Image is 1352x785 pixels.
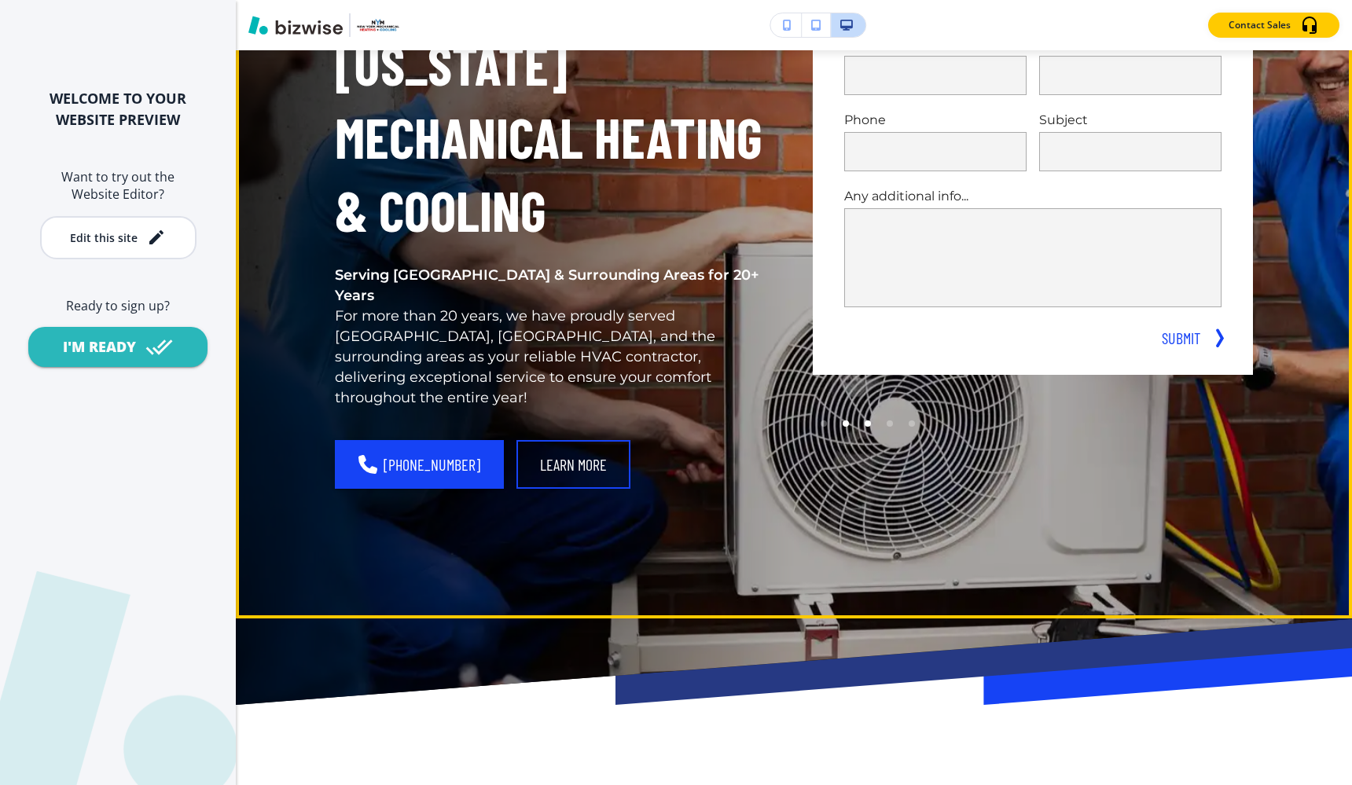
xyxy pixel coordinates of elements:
[70,232,138,244] div: Edit this site
[516,440,630,489] button: Learn More
[335,306,775,409] p: For more than 20 years, we have proudly served [GEOGRAPHIC_DATA], [GEOGRAPHIC_DATA], and the surr...
[1155,326,1206,350] button: SUBMIT
[357,19,399,32] img: Your Logo
[844,187,1222,205] p: Any additional info...
[335,266,763,304] strong: Serving [GEOGRAPHIC_DATA] & Surrounding Areas for 20+ Years
[335,440,504,489] a: [PHONE_NUMBER]
[25,297,211,314] h6: Ready to sign up?
[40,216,197,259] button: Edit this site
[844,111,1027,129] p: Phone
[25,88,211,130] h2: WELCOME TO YOUR WEBSITE PREVIEW
[1229,18,1291,32] p: Contact Sales
[63,337,136,357] div: I'M READY
[1039,111,1222,129] p: Subject
[248,16,343,35] img: Bizwise Logo
[28,327,208,367] button: I'M READY
[25,168,211,204] h6: Want to try out the Website Editor?
[1208,13,1339,38] button: Contact Sales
